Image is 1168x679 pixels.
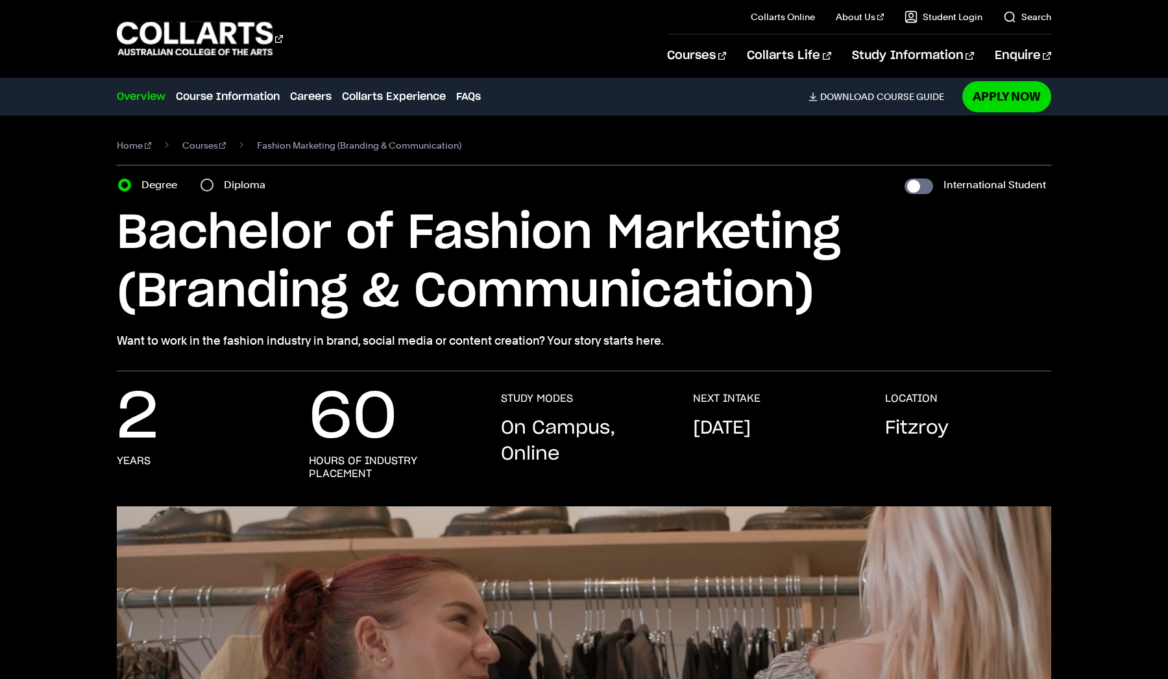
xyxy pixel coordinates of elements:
p: [DATE] [693,415,751,441]
label: Degree [141,176,185,194]
a: Collarts Experience [342,89,446,105]
h1: Bachelor of Fashion Marketing (Branding & Communication) [117,204,1051,321]
h3: STUDY MODES [501,392,573,405]
a: Study Information [852,34,974,77]
p: 2 [117,392,158,444]
p: Want to work in the fashion industry in brand, social media or content creation? Your story start... [117,332,1051,350]
a: Careers [290,89,332,105]
a: Apply Now [962,81,1051,112]
a: Collarts Online [751,10,815,23]
a: Collarts Life [747,34,831,77]
p: Fitzroy [885,415,949,441]
p: On Campus, Online [501,415,667,467]
a: Enquire [995,34,1051,77]
label: Diploma [224,176,273,194]
p: 60 [309,392,397,444]
a: Home [117,136,151,154]
div: Go to homepage [117,20,283,57]
a: Course Information [176,89,280,105]
a: Student Login [905,10,982,23]
a: FAQs [456,89,481,105]
a: Courses [667,34,726,77]
h3: hours of industry placement [309,454,475,480]
h3: LOCATION [885,392,938,405]
span: Download [820,91,874,103]
a: Courses [182,136,226,154]
label: International Student [943,176,1046,194]
a: DownloadCourse Guide [809,91,955,103]
h3: NEXT INTAKE [693,392,760,405]
a: About Us [836,10,884,23]
a: Overview [117,89,165,105]
h3: years [117,454,151,467]
span: Fashion Marketing (Branding & Communication) [257,136,461,154]
a: Search [1003,10,1051,23]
